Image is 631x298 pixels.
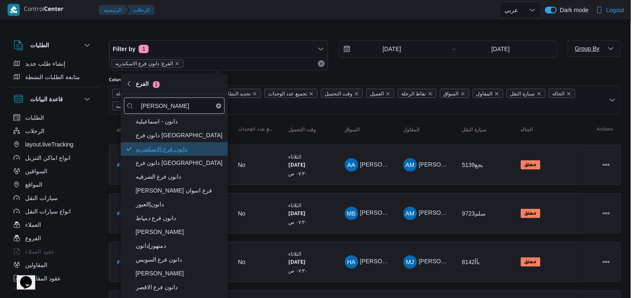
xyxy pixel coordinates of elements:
[136,227,223,237] span: [PERSON_NAME]
[10,70,96,84] button: متابعة الطلبات النشطة
[10,218,96,231] button: العملاء
[366,89,394,98] span: العميل
[360,210,409,216] span: [PERSON_NAME]
[549,89,575,98] span: الحاله
[341,123,392,136] button: السواق
[345,255,358,269] div: Hanei Aihab Sbhai Abadalazaiaz Ibrahem
[99,5,128,15] button: الرئيسيه
[609,97,616,103] button: Open list of options
[444,89,459,98] span: السواق
[25,220,41,230] span: العملاء
[199,89,261,98] span: تحديد النطاق الجغرافى
[510,89,535,98] span: سيارة النقل
[7,57,99,87] div: الطلبات
[25,166,47,176] span: السواقين
[136,79,160,89] span: الفرع
[403,207,417,220] div: Ahmad Muhammad Wsal Alshrqaoi
[521,257,540,267] span: معلق
[347,207,356,220] span: MB
[321,89,363,98] span: وقت التحميل
[288,260,305,266] b: [DATE]
[136,199,223,209] span: دانون|العبور
[600,255,613,269] button: Actions
[8,265,35,290] iframe: chat widget
[139,45,149,53] span: 1 active filters
[10,138,96,151] button: layout.liveTracking
[111,59,184,68] span: الفرع: دانون فرع الاسكندريه
[10,191,96,205] button: سيارات النقل
[252,91,257,96] button: Remove تحديد النطاق الجغرافى from selection in this group
[25,180,42,190] span: المواقع
[360,161,458,168] span: [PERSON_NAME] [PERSON_NAME]
[25,113,44,123] span: الطلبات
[494,91,499,96] button: Remove المقاول from selection in this group
[288,163,305,169] b: [DATE]
[593,2,628,18] button: Logout
[116,102,130,111] span: المنصه
[25,72,80,82] span: متابعة الطلبات النشطة
[370,89,384,98] span: العميل
[136,213,223,223] span: دانون فرع دمياط
[238,210,246,217] div: No
[459,123,509,136] button: سيارة النقل
[30,94,63,104] h3: قاعدة البيانات
[25,273,61,283] span: عقود المقاولين
[136,130,223,140] span: دانون فرع [GEOGRAPHIC_DATA]
[288,251,301,257] small: الثلاثاء
[473,89,503,98] span: المقاول
[10,151,96,164] button: انواع اماكن التنزيل
[117,260,138,266] b: # 339036
[136,282,223,292] span: دانون فرع الاقصر
[462,210,486,217] span: سلم9723
[406,158,415,172] span: AM
[285,123,327,136] button: وقت التحميل
[400,123,450,136] button: المقاول
[25,59,65,69] span: إنشاء طلب جديد
[10,178,96,191] button: المواقع
[428,91,433,96] button: Remove نقاط الرحلة from selection in this group
[10,258,96,272] button: المقاولين
[8,4,20,16] img: X8yXhbKr1z7QwAAAABJRU5ErkJggg==
[316,59,326,69] button: Remove
[419,258,505,265] span: [PERSON_NAME][DATE] بسيوني
[567,40,621,57] button: Group By
[113,123,147,136] button: رقم الرحلةSorted in descending order
[354,91,359,96] button: Remove وقت التحميل from selection in this group
[462,126,487,133] span: سيارة النقل
[7,111,99,292] div: قاعدة البيانات
[507,89,546,98] span: سيارة النقل
[25,193,58,203] span: سيارات النقل
[238,126,273,133] span: تجميع عدد الوحدات
[406,207,415,220] span: AM
[10,111,96,124] button: الطلبات
[288,203,301,208] small: الثلاثاء
[309,91,314,96] button: Remove تجميع عدد الوحدات from selection in this group
[115,60,173,67] span: الفرع: دانون فرع الاسكندريه
[264,89,318,98] span: تجميع عدد الوحدات
[112,89,149,98] span: رقم الرحلة
[566,91,572,96] button: Remove الحاله from selection in this group
[345,126,360,133] span: السواق
[553,89,565,98] span: الحاله
[113,44,135,54] span: Filter by
[347,158,355,172] span: AA
[345,158,358,172] div: Ahmad Aihab Muhammad Yousf RIshd
[10,272,96,285] button: عقود المقاولين
[401,89,426,98] span: نقاط الرحلة
[10,205,96,218] button: انواع سيارات النقل
[136,254,223,265] span: دانون فرع السويس
[153,81,160,88] span: 1
[600,207,613,220] button: Actions
[462,259,480,265] span: بأأ8142
[419,161,467,168] span: [PERSON_NAME]
[10,124,96,138] button: الرحلات
[136,241,223,251] span: دمنهور|دانون
[525,260,537,265] b: معلق
[109,77,128,84] label: Columns
[476,89,493,98] span: المقاول
[13,40,92,50] button: الطلبات
[238,161,246,169] div: No
[462,162,484,168] span: بجع5139
[403,126,420,133] span: المقاول
[117,159,138,171] a: #339038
